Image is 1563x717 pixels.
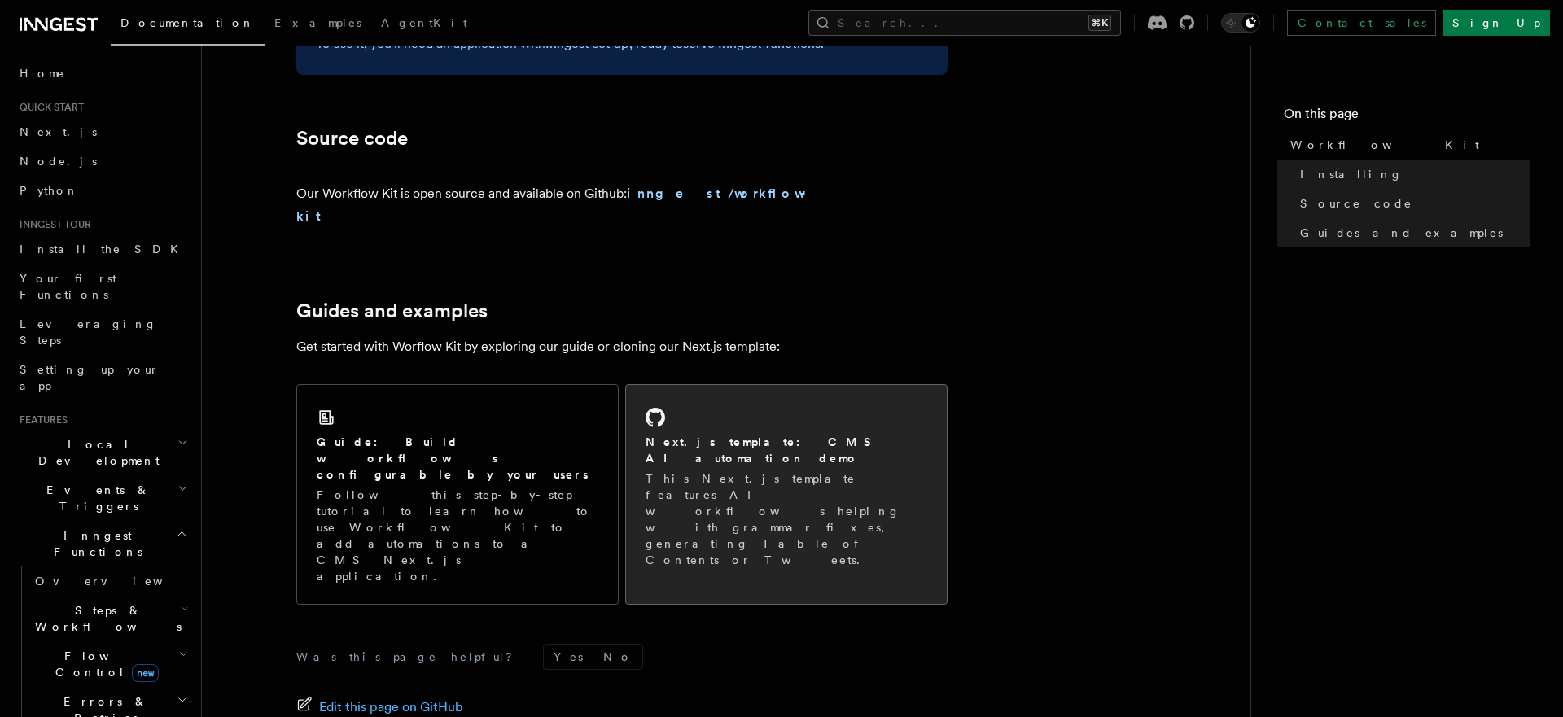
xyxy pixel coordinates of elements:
[1290,137,1479,153] span: Workflow Kit
[1294,218,1530,247] a: Guides and examples
[20,155,97,168] span: Node.js
[13,234,191,264] a: Install the SDK
[13,521,191,566] button: Inngest Functions
[1284,104,1530,130] h4: On this page
[13,101,84,114] span: Quick start
[35,575,203,588] span: Overview
[13,527,176,560] span: Inngest Functions
[1294,160,1530,189] a: Installing
[13,309,191,355] a: Leveraging Steps
[1221,13,1260,33] button: Toggle dark mode
[20,272,116,301] span: Your first Functions
[593,645,642,669] button: No
[317,434,598,483] h2: Guide: Build workflows configurable by your users
[13,482,177,514] span: Events & Triggers
[28,602,182,635] span: Steps & Workflows
[296,384,619,605] a: Guide: Build workflows configurable by your usersFollow this step-by-step tutorial to learn how t...
[1300,195,1412,212] span: Source code
[296,335,948,358] p: Get started with Worflow Kit by exploring our guide or cloning our Next.js template:
[296,127,408,150] a: Source code
[1284,130,1530,160] a: Workflow Kit
[13,218,91,231] span: Inngest tour
[13,430,191,475] button: Local Development
[265,5,371,44] a: Examples
[625,384,948,605] a: Next.js template: CMS AI automation demoThis Next.js template features AI workflows helping with ...
[381,16,467,29] span: AgentKit
[13,264,191,309] a: Your first Functions
[1088,15,1111,31] kbd: ⌘K
[20,65,65,81] span: Home
[808,10,1121,36] button: Search...⌘K
[13,59,191,88] a: Home
[20,363,160,392] span: Setting up your app
[1287,10,1436,36] a: Contact sales
[1294,189,1530,218] a: Source code
[20,125,97,138] span: Next.js
[132,664,159,682] span: new
[13,117,191,146] a: Next.js
[646,434,927,466] h2: Next.js template: CMS AI automation demo
[20,184,79,197] span: Python
[13,475,191,521] button: Events & Triggers
[13,413,68,426] span: Features
[1443,10,1550,36] a: Sign Up
[371,5,477,44] a: AgentKit
[296,649,523,665] p: Was this page helpful?
[28,641,191,687] button: Flow Controlnew
[1300,166,1403,182] span: Installing
[20,243,188,256] span: Install the SDK
[646,470,927,568] p: This Next.js template features AI workflows helping with grammar fixes, generating Table of Conte...
[20,317,157,347] span: Leveraging Steps
[274,16,361,29] span: Examples
[13,146,191,176] a: Node.js
[317,487,598,584] p: Follow this step-by-step tutorial to learn how to use Workflow Kit to add automations to a CMS Ne...
[296,299,488,322] a: Guides and examples
[13,436,177,469] span: Local Development
[13,355,191,400] a: Setting up your app
[825,197,948,213] iframe: GitHub
[28,596,191,641] button: Steps & Workflows
[296,182,819,228] p: Our Workflow Kit is open source and available on Github:
[28,566,191,596] a: Overview
[28,648,179,680] span: Flow Control
[120,16,255,29] span: Documentation
[111,5,265,46] a: Documentation
[544,645,593,669] button: Yes
[13,176,191,205] a: Python
[1300,225,1503,241] span: Guides and examples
